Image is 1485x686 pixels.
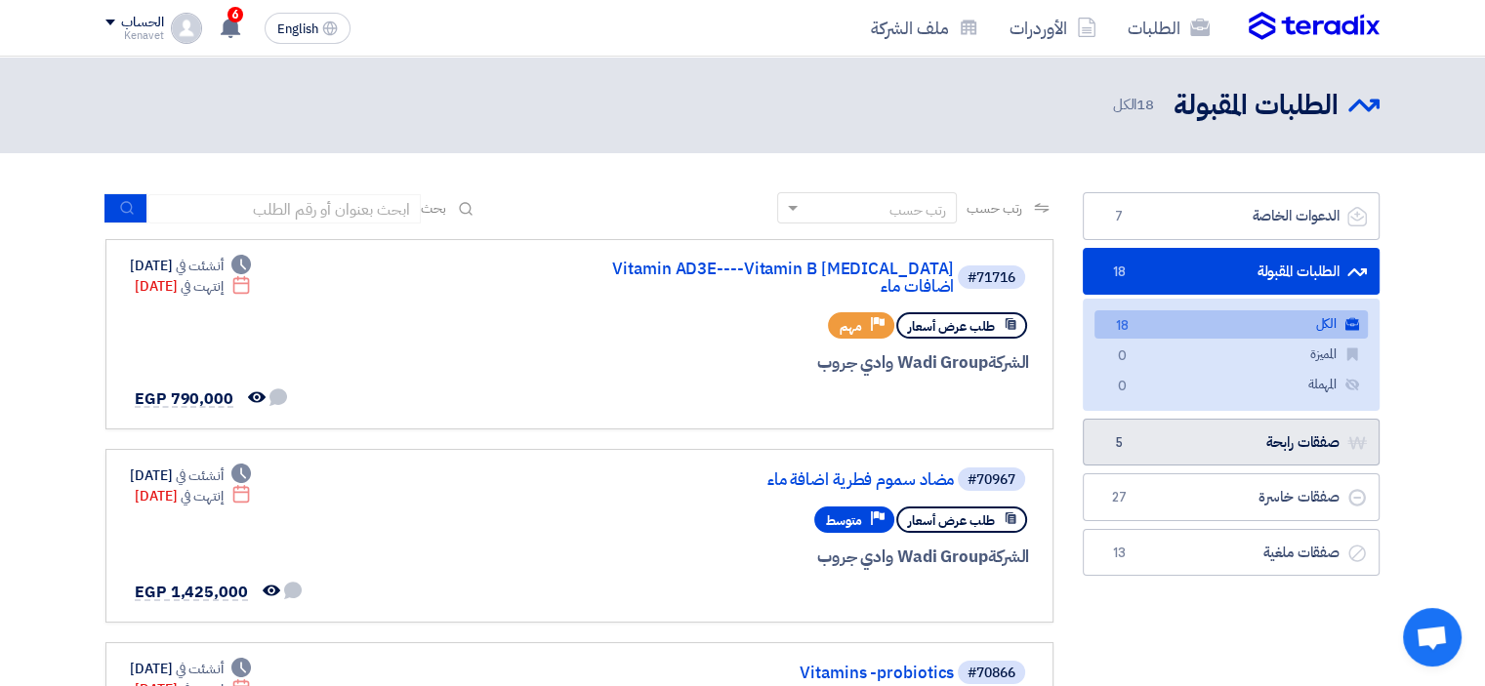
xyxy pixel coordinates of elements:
div: Kenavet [105,30,163,41]
div: رتب حسب [889,200,946,221]
a: ملف الشركة [855,5,994,51]
h2: الطلبات المقبولة [1174,87,1339,125]
div: [DATE] [130,256,251,276]
span: EGP 790,000 [135,387,233,411]
span: الشركة [988,545,1030,569]
a: صفقات ملغية13 [1083,529,1380,577]
span: مهم [840,317,862,336]
span: إنتهت في [181,276,223,297]
span: 5 [1107,433,1131,453]
span: رتب حسب [967,198,1022,219]
span: الكل [1113,94,1158,116]
a: الدعوات الخاصة7 [1083,192,1380,240]
button: English [265,13,351,44]
span: بحث [421,198,446,219]
a: Vitamin AD3E----Vitamin B [MEDICAL_DATA] اضافات ماء [563,261,954,296]
div: الحساب [121,15,163,31]
span: 18 [1136,94,1154,115]
div: #70967 [968,473,1015,487]
div: Open chat [1403,608,1462,666]
div: Wadi Group وادي جروب [559,350,1029,376]
input: ابحث بعنوان أو رقم الطلب [147,194,421,223]
span: 7 [1107,207,1131,226]
div: [DATE] [135,486,251,506]
a: المهملة [1094,371,1368,399]
a: Vitamins -probiotics [563,665,954,682]
span: أنشئت في [176,465,223,486]
a: مضاد سموم فطرية اضافة ماء [563,471,954,489]
a: الطلبات المقبولة18 [1083,248,1380,296]
div: [DATE] [135,276,251,297]
a: الكل [1094,310,1368,339]
span: 27 [1107,488,1131,507]
span: طلب عرض أسعار [908,511,995,530]
span: 18 [1110,316,1134,337]
span: الشركة [988,350,1030,375]
a: صفقات خاسرة27 [1083,473,1380,521]
div: #70866 [968,666,1015,680]
a: الطلبات [1112,5,1225,51]
span: إنتهت في [181,486,223,506]
a: صفقات رابحة5 [1083,419,1380,466]
span: 0 [1110,346,1134,367]
img: Teradix logo [1249,12,1380,41]
div: #71716 [968,271,1015,285]
a: الأوردرات [994,5,1112,51]
div: [DATE] [130,465,251,486]
span: English [277,22,318,36]
img: profile_test.png [171,13,202,44]
span: EGP 1,425,000 [135,581,248,604]
span: 6 [227,7,243,22]
span: أنشئت في [176,256,223,276]
div: [DATE] [130,659,251,679]
span: 13 [1107,544,1131,563]
span: 0 [1110,377,1134,397]
span: متوسط [826,511,862,530]
span: أنشئت في [176,659,223,679]
span: طلب عرض أسعار [908,317,995,336]
span: 18 [1107,262,1131,282]
a: المميزة [1094,341,1368,369]
div: Wadi Group وادي جروب [559,545,1029,570]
